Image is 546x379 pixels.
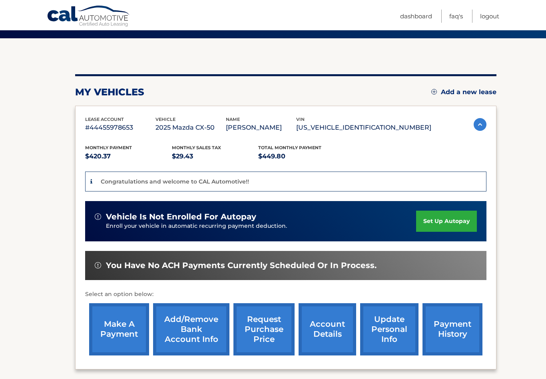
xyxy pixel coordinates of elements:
p: [US_VEHICLE_IDENTIFICATION_NUMBER] [296,122,431,133]
p: Enroll your vehicle in automatic recurring payment deduction. [106,222,416,231]
p: 2025 Mazda CX-50 [155,122,226,133]
img: alert-white.svg [95,213,101,220]
a: Add/Remove bank account info [153,303,229,355]
p: $449.80 [258,151,345,162]
a: Dashboard [400,10,432,23]
span: lease account [85,116,124,122]
a: Logout [480,10,499,23]
a: Add a new lease [431,88,496,96]
a: FAQ's [449,10,463,23]
img: accordion-active.svg [474,118,486,131]
h2: my vehicles [75,86,144,98]
p: #44455978653 [85,122,155,133]
a: update personal info [360,303,418,355]
a: set up autopay [416,211,477,232]
p: Congratulations and welcome to CAL Automotive!! [101,178,249,185]
a: request purchase price [233,303,295,355]
a: payment history [422,303,482,355]
img: alert-white.svg [95,262,101,268]
a: account details [299,303,356,355]
span: vin [296,116,305,122]
p: $420.37 [85,151,172,162]
span: name [226,116,240,122]
span: vehicle is not enrolled for autopay [106,212,256,222]
img: add.svg [431,89,437,95]
p: [PERSON_NAME] [226,122,296,133]
span: vehicle [155,116,175,122]
a: make a payment [89,303,149,355]
span: Total Monthly Payment [258,145,321,150]
p: Select an option below: [85,290,486,299]
p: $29.43 [172,151,259,162]
a: Cal Automotive [47,5,131,28]
span: You have no ACH payments currently scheduled or in process. [106,261,377,270]
span: Monthly sales Tax [172,145,221,150]
span: Monthly Payment [85,145,132,150]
